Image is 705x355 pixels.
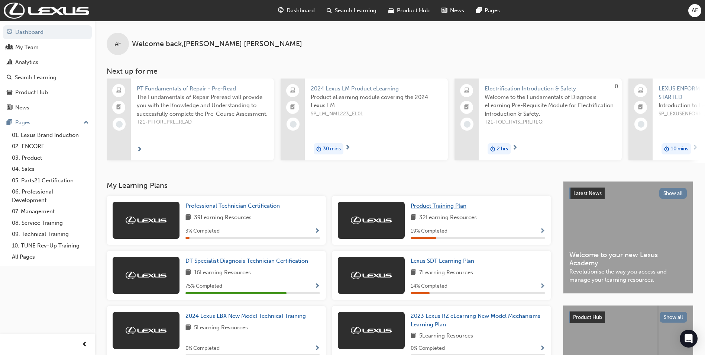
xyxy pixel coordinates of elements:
span: 32 Learning Resources [419,213,477,223]
span: Product Training Plan [411,202,466,209]
span: Show Progress [314,283,320,290]
a: Dashboard [3,25,92,39]
span: learningRecordVerb_NONE-icon [638,121,644,128]
button: Pages [3,116,92,129]
a: 04. Sales [9,163,92,175]
a: 2024 Lexus LM Product eLearningProduct eLearning module covering the 2024 Lexus LMSP_LM_NM1223_EL... [281,79,448,160]
span: 2 hrs [497,145,508,153]
span: DT Specialist Diagnosis Technician Certification [185,258,308,264]
button: Show all [660,312,688,323]
span: duration-icon [664,144,669,154]
span: 3 % Completed [185,227,220,236]
span: 10 mins [671,145,688,153]
div: My Team [15,43,39,52]
span: The Fundamentals of Repair Preread will provide you with the Knowledge and Understanding to succe... [137,93,268,118]
a: 0Electrification Introduction & SafetyWelcome to the Fundamentals of Diagnosis eLearning Pre-Requ... [455,79,622,160]
a: All Pages [9,251,92,263]
span: guage-icon [278,6,284,15]
span: book-icon [185,268,191,278]
span: booktick-icon [464,103,469,112]
a: 05. Parts21 Certification [9,175,92,186]
a: 02. ENCORE [9,141,92,152]
span: Show Progress [540,228,545,235]
span: laptop-icon [116,86,122,96]
a: 06. Professional Development [9,186,92,206]
span: laptop-icon [464,86,469,96]
a: news-iconNews [436,3,470,18]
a: car-iconProduct Hub [382,3,436,18]
span: 39 Learning Resources [194,213,252,223]
span: duration-icon [316,144,321,154]
span: car-icon [388,6,394,15]
button: Show all [659,188,687,199]
span: laptop-icon [290,86,295,96]
a: 07. Management [9,206,92,217]
a: PT Fundamentals of Repair - Pre-ReadThe Fundamentals of Repair Preread will provide you with the ... [107,79,274,160]
span: next-icon [345,145,350,151]
span: Product Hub [573,314,602,320]
span: AF [692,6,698,15]
div: Analytics [15,58,38,67]
span: Product eLearning module covering the 2024 Lexus LM [311,93,442,110]
button: Show Progress [314,344,320,353]
span: prev-icon [82,340,87,349]
span: news-icon [7,105,12,111]
h3: Next up for me [95,67,705,76]
span: 19 % Completed [411,227,447,236]
span: 75 % Completed [185,282,222,291]
span: book-icon [185,323,191,333]
span: next-icon [512,145,518,151]
span: news-icon [442,6,447,15]
span: SP_LM_NM1223_EL01 [311,110,442,118]
span: people-icon [7,44,12,51]
span: 16 Learning Resources [194,268,251,278]
span: guage-icon [7,29,12,36]
a: Product Hub [3,86,92,99]
div: Search Learning [15,73,56,82]
a: pages-iconPages [470,3,506,18]
span: chart-icon [7,59,12,66]
span: book-icon [411,332,416,341]
span: pages-icon [7,119,12,126]
a: Lexus SDT Learning Plan [411,257,477,265]
span: Latest News [573,190,602,196]
a: Latest NewsShow allWelcome to your new Lexus AcademyRevolutionise the way you access and manage y... [563,181,693,294]
span: next-icon [137,147,142,153]
img: Trak [351,272,392,279]
span: Pages [485,6,500,15]
span: Show Progress [540,283,545,290]
span: T21-PTFOR_PRE_READ [137,118,268,127]
button: Show Progress [314,282,320,291]
a: 08. Service Training [9,217,92,229]
span: Electrification Introduction & Safety [485,84,616,93]
img: Trak [351,217,392,224]
a: guage-iconDashboard [272,3,321,18]
span: up-icon [84,118,89,128]
span: car-icon [7,89,12,96]
img: Trak [4,3,89,19]
button: Show Progress [540,227,545,236]
button: AF [688,4,701,17]
span: booktick-icon [116,103,122,112]
span: AF [115,40,121,48]
span: Show Progress [540,345,545,352]
span: T21-FOD_HVIS_PREREQ [485,118,616,127]
a: Analytics [3,55,92,69]
span: Search Learning [335,6,376,15]
span: 5 Learning Resources [194,323,248,333]
span: 2024 Lexus LM Product eLearning [311,84,442,93]
span: pages-icon [476,6,482,15]
a: Latest NewsShow all [569,188,687,199]
div: Open Intercom Messenger [680,330,698,348]
span: learningRecordVerb_NONE-icon [464,121,470,128]
a: My Team [3,41,92,54]
span: learningRecordVerb_NONE-icon [290,121,297,128]
span: booktick-icon [638,103,643,112]
span: learningRecordVerb_NONE-icon [116,121,123,128]
h3: My Learning Plans [107,181,551,190]
a: DT Specialist Diagnosis Technician Certification [185,257,311,265]
span: Show Progress [314,345,320,352]
span: Dashboard [287,6,315,15]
